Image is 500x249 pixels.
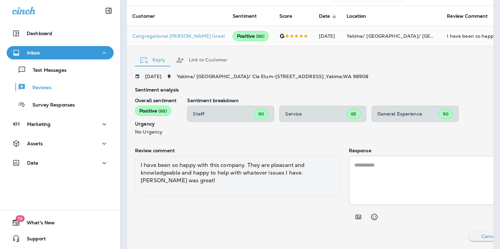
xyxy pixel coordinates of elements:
[258,111,264,117] span: 90
[135,98,176,103] p: Overall sentiment
[7,97,114,111] button: Survey Responses
[256,33,264,39] span: ( 88 )
[135,121,176,127] p: Urgency
[27,50,40,55] p: Inbox
[27,121,50,127] p: Marketing
[447,13,496,19] span: Review Comment
[145,74,161,79] p: [DATE]
[7,117,114,131] button: Marketing
[319,13,330,19] span: Date
[314,26,342,46] td: [DATE]
[132,33,222,39] div: Click to view Customer Drawer
[7,232,114,245] button: Support
[7,46,114,59] button: Inbox
[319,13,339,19] span: Date
[377,111,439,116] p: General Experience
[135,48,171,72] button: Reply
[233,13,265,19] span: Sentiment
[177,73,369,79] span: Yakima/ [GEOGRAPHIC_DATA]/ Cle Elum - [STREET_ADDRESS] , Yakima , WA 98908
[481,234,497,239] p: Cancel
[7,63,114,77] button: Text Messages
[233,31,269,41] div: Positive
[20,220,55,228] span: What's New
[132,33,222,39] p: Congregational [PERSON_NAME] Israel
[233,13,257,19] span: Sentiment
[158,108,167,114] span: ( 88 )
[27,160,38,166] p: Data
[347,13,375,19] span: Location
[20,236,46,244] span: Support
[135,156,341,196] div: I have been so happy with this company. They are pleasant and knowledgeable and happy to help wit...
[27,31,52,36] p: Dashboard
[7,156,114,170] button: Data
[7,216,114,229] button: 19What's New
[26,67,67,74] p: Text Messages
[447,13,488,19] span: Review Comment
[27,141,43,146] p: Assets
[285,111,347,116] p: Service
[7,80,114,94] button: Reviews
[279,13,301,19] span: Score
[26,102,75,108] p: Survey Responses
[279,13,292,19] span: Score
[99,4,118,17] button: Collapse Sidebar
[132,13,164,19] span: Customer
[368,210,381,224] button: Select an emoji
[352,210,365,224] button: Add in a premade template
[443,111,449,117] span: 90
[135,106,171,116] div: Positive
[15,215,24,222] span: 19
[7,27,114,40] button: Dashboard
[135,148,341,153] p: Review comment
[132,13,155,19] span: Customer
[193,111,254,116] p: Staff
[135,129,176,135] p: No Urgency
[26,85,51,91] p: Reviews
[347,13,366,19] span: Location
[351,111,356,117] span: 85
[171,48,233,72] button: Link to Customer
[7,137,114,150] button: Assets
